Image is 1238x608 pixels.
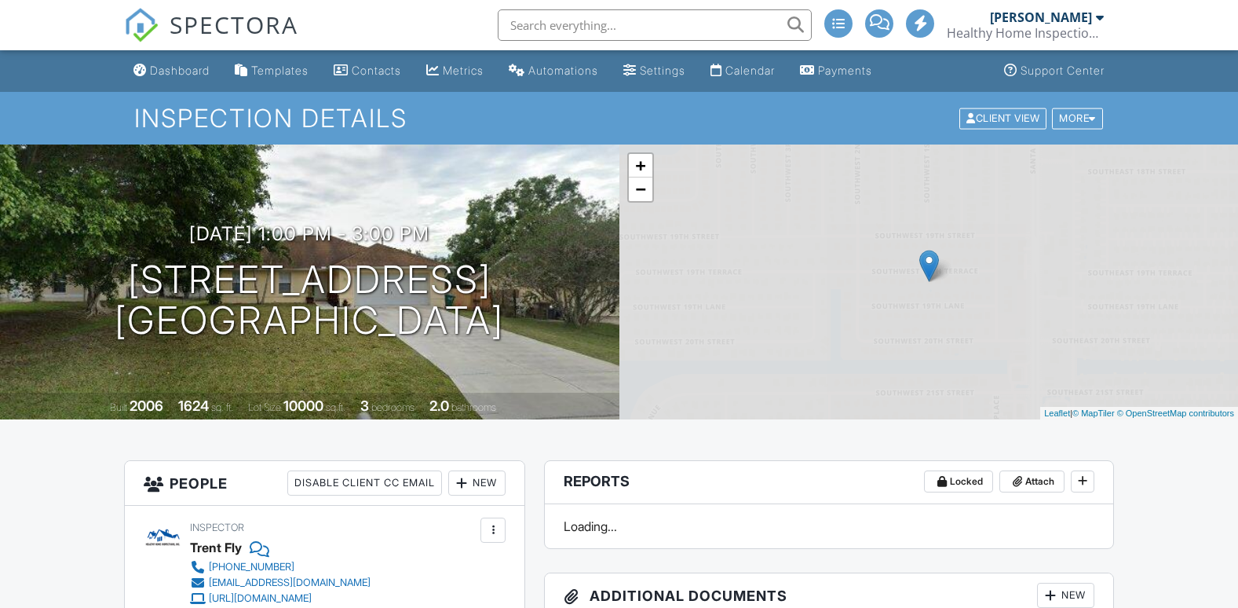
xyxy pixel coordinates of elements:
[125,461,525,506] h3: People
[327,57,407,86] a: Contacts
[190,559,371,575] a: [PHONE_NUMBER]
[794,57,878,86] a: Payments
[1052,108,1103,129] div: More
[209,561,294,573] div: [PHONE_NUMBER]
[130,397,163,414] div: 2006
[115,259,504,342] h1: [STREET_ADDRESS] [GEOGRAPHIC_DATA]
[725,64,775,77] div: Calendar
[189,223,429,244] h3: [DATE] 1:00 pm - 3:00 pm
[959,108,1046,129] div: Client View
[178,397,209,414] div: 1624
[209,577,371,589] div: [EMAIL_ADDRESS][DOMAIN_NAME]
[248,401,281,413] span: Lot Size
[420,57,490,86] a: Metrics
[190,536,242,559] div: Trent Fly
[958,112,1050,123] a: Client View
[448,471,506,496] div: New
[990,9,1092,25] div: [PERSON_NAME]
[352,64,401,77] div: Contacts
[190,575,371,591] a: [EMAIL_ADDRESS][DOMAIN_NAME]
[124,8,159,42] img: The Best Home Inspection Software - Spectora
[947,25,1104,41] div: Healthy Home Inspections Inc
[134,104,1105,132] h1: Inspection Details
[251,64,309,77] div: Templates
[1044,408,1070,418] a: Leaflet
[502,57,604,86] a: Automations (Advanced)
[451,401,496,413] span: bathrooms
[429,397,449,414] div: 2.0
[360,397,369,414] div: 3
[209,592,312,605] div: [URL][DOMAIN_NAME]
[124,21,298,54] a: SPECTORA
[1117,408,1234,418] a: © OpenStreetMap contributors
[629,178,652,201] a: Zoom out
[150,64,210,77] div: Dashboard
[283,397,323,414] div: 10000
[1040,407,1238,420] div: |
[818,64,872,77] div: Payments
[190,522,244,533] span: Inspector
[640,64,685,77] div: Settings
[629,154,652,178] a: Zoom in
[704,57,781,86] a: Calendar
[287,471,442,496] div: Disable Client CC Email
[170,8,298,41] span: SPECTORA
[998,57,1111,86] a: Support Center
[127,57,216,86] a: Dashboard
[371,401,414,413] span: bedrooms
[443,64,484,77] div: Metrics
[228,57,315,86] a: Templates
[528,64,598,77] div: Automations
[211,401,233,413] span: sq. ft.
[1072,408,1115,418] a: © MapTiler
[110,401,127,413] span: Built
[1021,64,1105,77] div: Support Center
[326,401,345,413] span: sq.ft.
[1037,583,1094,608] div: New
[498,9,812,41] input: Search everything...
[617,57,692,86] a: Settings
[190,591,371,606] a: [URL][DOMAIN_NAME]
